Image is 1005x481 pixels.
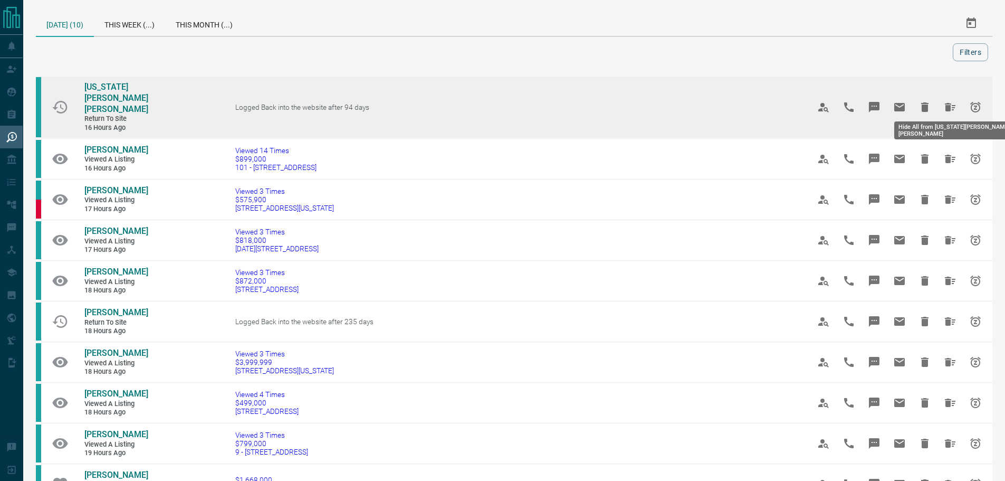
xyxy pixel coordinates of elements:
[84,145,148,156] a: [PERSON_NAME]
[84,367,148,376] span: 18 hours ago
[94,11,165,36] div: This Week (...)
[887,95,912,120] span: Email
[887,431,912,456] span: Email
[36,303,41,341] div: condos.ca
[862,187,887,212] span: Message
[235,277,299,285] span: $872,000
[235,268,299,294] a: Viewed 3 Times$872,000[STREET_ADDRESS]
[811,187,836,212] span: View Profile
[235,228,319,236] span: Viewed 3 Times
[84,205,148,214] span: 17 hours ago
[887,228,912,253] span: Email
[84,278,148,287] span: Viewed a Listing
[84,246,148,254] span: 17 hours ago
[887,268,912,294] span: Email
[235,146,317,155] span: Viewed 14 Times
[235,407,299,416] span: [STREET_ADDRESS]
[84,155,148,164] span: Viewed a Listing
[963,350,988,375] span: Snooze
[235,390,299,399] span: Viewed 4 Times
[235,399,299,407] span: $499,000
[887,350,912,375] span: Email
[36,221,41,259] div: condos.ca
[811,268,836,294] span: View Profile
[937,146,963,172] span: Hide All from Stephanie Smith
[235,350,334,358] span: Viewed 3 Times
[84,226,148,236] span: [PERSON_NAME]
[36,384,41,422] div: condos.ca
[836,390,862,416] span: Call
[912,268,937,294] span: Hide
[963,309,988,334] span: Snooze
[963,187,988,212] span: Snooze
[862,228,887,253] span: Message
[84,470,148,481] a: [PERSON_NAME]
[836,431,862,456] span: Call
[912,350,937,375] span: Hide
[36,262,41,300] div: condos.ca
[84,115,148,124] span: Return to Site
[84,429,148,439] span: [PERSON_NAME]
[36,11,94,37] div: [DATE] (10)
[84,449,148,458] span: 19 hours ago
[235,439,308,448] span: $799,000
[937,431,963,456] span: Hide All from Ryan Cobal
[84,164,148,173] span: 16 hours ago
[963,146,988,172] span: Snooze
[862,268,887,294] span: Message
[235,228,319,253] a: Viewed 3 Times$818,000[DATE][STREET_ADDRESS]
[235,244,319,253] span: [DATE][STREET_ADDRESS]
[912,390,937,416] span: Hide
[862,350,887,375] span: Message
[235,448,308,456] span: 9 - [STREET_ADDRESS]
[84,359,148,368] span: Viewed a Listing
[937,309,963,334] span: Hide All from Samantha Richard
[811,309,836,334] span: View Profile
[84,327,148,336] span: 18 hours ago
[36,181,41,200] div: condos.ca
[912,228,937,253] span: Hide
[235,187,334,212] a: Viewed 3 Times$575,900[STREET_ADDRESS][US_STATE]
[862,431,887,456] span: Message
[963,268,988,294] span: Snooze
[811,350,836,375] span: View Profile
[84,440,148,449] span: Viewed a Listing
[165,11,243,36] div: This Month (...)
[235,146,317,172] a: Viewed 14 Times$899,000101 - [STREET_ADDRESS]
[937,350,963,375] span: Hide All from Yumi W
[84,348,148,358] span: [PERSON_NAME]
[84,389,148,400] a: [PERSON_NAME]
[235,431,308,439] span: Viewed 3 Times
[235,236,319,244] span: $818,000
[862,146,887,172] span: Message
[84,267,148,277] span: [PERSON_NAME]
[937,95,963,120] span: Hide All from Georgia Hearn Waters
[963,390,988,416] span: Snooze
[84,267,148,278] a: [PERSON_NAME]
[84,226,148,237] a: [PERSON_NAME]
[887,309,912,334] span: Email
[836,228,862,253] span: Call
[36,200,41,219] div: property.ca
[84,307,148,317] span: [PERSON_NAME]
[84,145,148,155] span: [PERSON_NAME]
[887,187,912,212] span: Email
[811,146,836,172] span: View Profile
[84,348,148,359] a: [PERSON_NAME]
[912,187,937,212] span: Hide
[84,82,148,115] a: [US_STATE][PERSON_NAME] [PERSON_NAME]
[235,187,334,195] span: Viewed 3 Times
[963,431,988,456] span: Snooze
[84,400,148,409] span: Viewed a Listing
[811,228,836,253] span: View Profile
[235,163,317,172] span: 101 - [STREET_ADDRESS]
[84,408,148,417] span: 18 hours ago
[84,196,148,205] span: Viewed a Listing
[912,95,937,120] span: Hide
[84,185,148,196] a: [PERSON_NAME]
[953,43,988,61] button: Filters
[912,309,937,334] span: Hide
[235,268,299,277] span: Viewed 3 Times
[862,390,887,416] span: Message
[836,187,862,212] span: Call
